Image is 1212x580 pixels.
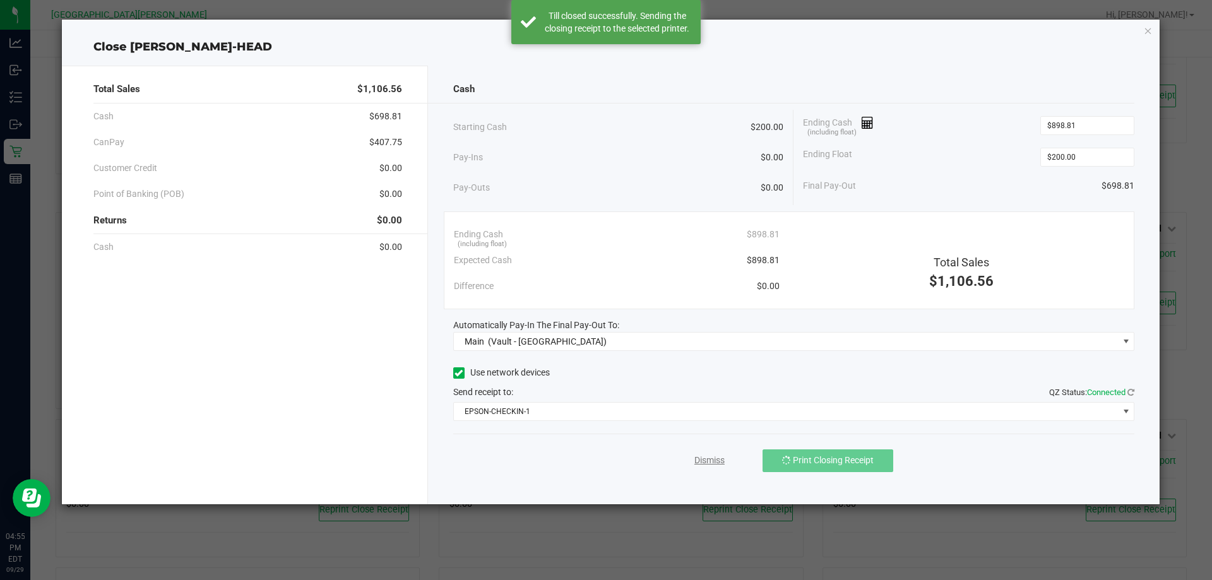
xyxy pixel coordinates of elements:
[458,239,507,250] span: (including float)
[93,136,124,149] span: CanPay
[761,151,783,164] span: $0.00
[465,336,484,346] span: Main
[694,454,725,467] a: Dismiss
[93,82,140,97] span: Total Sales
[93,207,402,234] div: Returns
[747,228,780,241] span: $898.81
[747,254,780,267] span: $898.81
[763,449,893,472] button: Print Closing Receipt
[1102,179,1134,192] span: $698.81
[934,256,989,269] span: Total Sales
[761,181,783,194] span: $0.00
[453,387,513,397] span: Send receipt to:
[929,273,994,289] span: $1,106.56
[1087,388,1126,397] span: Connected
[369,110,402,123] span: $698.81
[93,110,114,123] span: Cash
[453,121,507,134] span: Starting Cash
[1049,388,1134,397] span: QZ Status:
[454,228,503,241] span: Ending Cash
[454,403,1119,420] span: EPSON-CHECKIN-1
[62,38,1160,56] div: Close [PERSON_NAME]-HEAD
[377,213,402,228] span: $0.00
[453,320,619,330] span: Automatically Pay-In The Final Pay-Out To:
[379,187,402,201] span: $0.00
[803,148,852,167] span: Ending Float
[93,187,184,201] span: Point of Banking (POB)
[453,151,483,164] span: Pay-Ins
[454,280,494,293] span: Difference
[13,479,50,517] iframe: Resource center
[369,136,402,149] span: $407.75
[803,179,856,192] span: Final Pay-Out
[757,280,780,293] span: $0.00
[543,9,691,35] div: Till closed successfully. Sending the closing receipt to the selected printer.
[454,254,512,267] span: Expected Cash
[488,336,607,346] span: (Vault - [GEOGRAPHIC_DATA])
[453,366,550,379] label: Use network devices
[751,121,783,134] span: $200.00
[379,162,402,175] span: $0.00
[803,116,874,135] span: Ending Cash
[93,162,157,175] span: Customer Credit
[793,455,874,465] span: Print Closing Receipt
[453,181,490,194] span: Pay-Outs
[807,127,857,138] span: (including float)
[379,240,402,254] span: $0.00
[93,240,114,254] span: Cash
[357,82,402,97] span: $1,106.56
[453,82,475,97] span: Cash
